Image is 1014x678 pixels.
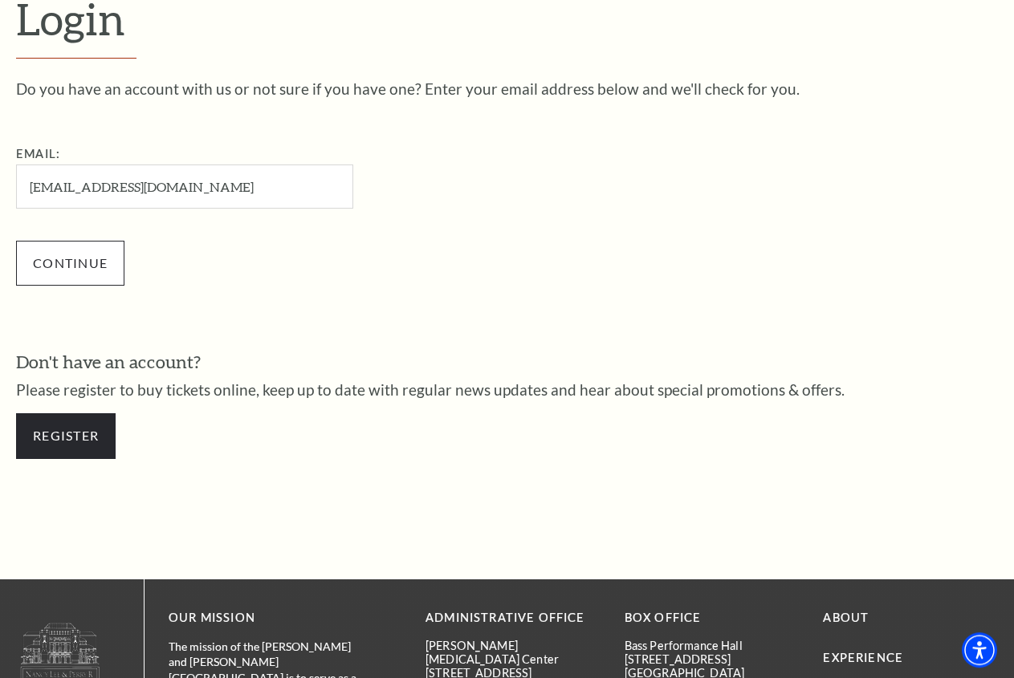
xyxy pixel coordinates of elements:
p: OUR MISSION [169,608,369,628]
a: Register [16,413,116,458]
p: [STREET_ADDRESS] [625,652,800,666]
h3: Don't have an account? [16,350,998,375]
p: Administrative Office [426,608,601,628]
p: Bass Performance Hall [625,639,800,652]
input: Required [16,164,353,209]
label: Email: [16,147,60,160]
p: BOX OFFICE [625,608,800,628]
p: Please register to buy tickets online, keep up to date with regular news updates and hear about s... [16,382,998,397]
p: [PERSON_NAME][MEDICAL_DATA] Center [426,639,601,667]
div: Accessibility Menu [962,632,997,668]
a: About [823,611,869,624]
p: Do you have an account with us or not sure if you have one? Enter your email address below and we... [16,81,998,96]
input: Submit button [16,241,124,286]
a: Experience [823,651,903,664]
